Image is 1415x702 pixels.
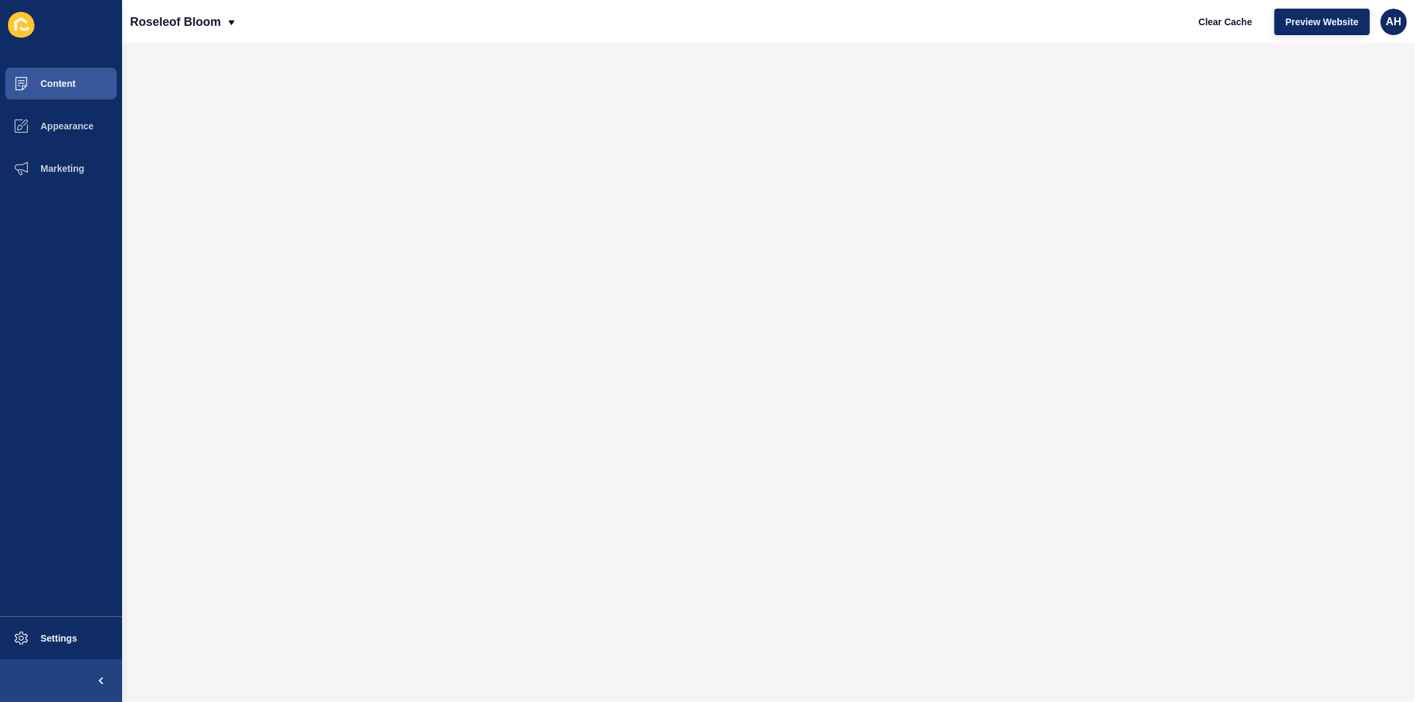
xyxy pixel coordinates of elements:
span: AH [1386,15,1401,29]
span: Preview Website [1286,15,1359,29]
button: Preview Website [1274,9,1370,35]
button: Clear Cache [1187,9,1264,35]
p: Roseleof Bloom [130,5,221,38]
span: Clear Cache [1199,15,1252,29]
